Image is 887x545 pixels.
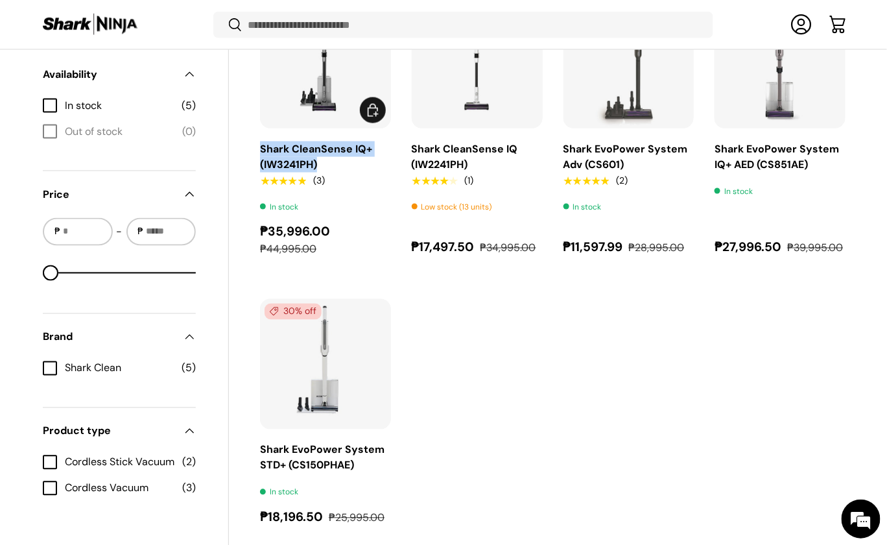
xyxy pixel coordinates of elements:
[43,67,175,82] span: Availability
[53,225,62,239] span: ₱
[182,455,196,470] span: (2)
[715,142,839,171] a: Shark EvoPower System IQ+ AED (CS851AE)
[265,304,322,320] span: 30% off
[182,124,196,139] span: (0)
[65,124,174,139] span: Out of stock
[65,481,174,496] span: Cordless Vacuum
[65,455,174,470] span: Cordless Stick Vacuum
[43,314,196,361] summary: Brand
[137,225,145,239] span: ₱
[43,408,196,455] summary: Product type
[43,51,196,98] summary: Availability
[260,142,372,171] a: Shark CleanSense IQ+ (IW3241PH)
[117,224,123,240] span: -
[43,187,175,202] span: Price
[260,443,384,472] a: Shark EvoPower System STD+ (CS150PHAE)
[65,98,174,114] span: In stock
[41,12,139,37] img: Shark Ninja Philippines
[43,424,175,439] span: Product type
[260,299,391,430] a: Shark EvoPower System STD+ (CS150PHAE)
[563,142,688,171] a: Shark EvoPower System Adv (CS601)
[65,361,174,376] span: Shark Clean
[182,98,196,114] span: (5)
[43,171,196,218] summary: Price
[182,361,196,376] span: (5)
[182,481,196,496] span: (3)
[412,142,518,171] a: Shark CleanSense IQ (IW2241PH)
[43,330,175,345] span: Brand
